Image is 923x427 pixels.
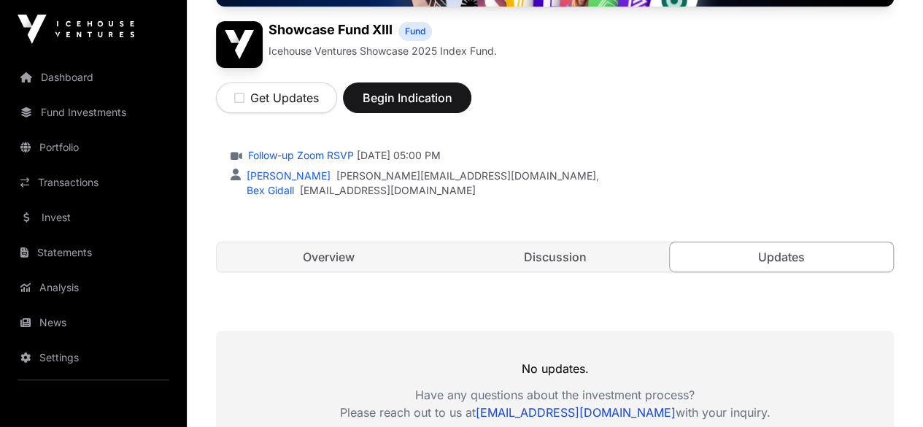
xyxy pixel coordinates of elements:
img: Showcase Fund XIII [216,21,263,68]
a: [PERSON_NAME] [244,169,331,182]
img: Icehouse Ventures Logo [18,15,134,44]
button: Begin Indication [343,82,471,113]
span: [DATE] 05:00 PM [357,148,441,163]
a: Fund Investments [12,96,175,128]
a: [EMAIL_ADDRESS][DOMAIN_NAME] [476,405,676,420]
span: Fund [405,26,425,37]
a: Updates [669,242,894,272]
a: Invest [12,201,175,234]
a: Begin Indication [343,97,471,112]
div: , [244,169,599,183]
a: [EMAIL_ADDRESS][DOMAIN_NAME] [300,183,476,198]
a: Transactions [12,166,175,199]
a: Bex Gidall [244,184,294,196]
a: [PERSON_NAME][EMAIL_ADDRESS][DOMAIN_NAME] [336,169,596,183]
a: Settings [12,342,175,374]
a: News [12,307,175,339]
a: Discussion [443,242,666,272]
span: Begin Indication [361,89,453,107]
a: Statements [12,236,175,269]
iframe: Chat Widget [850,357,923,427]
p: Icehouse Ventures Showcase 2025 Index Fund. [269,44,497,58]
button: Get Updates [216,82,337,113]
a: Dashboard [12,61,175,93]
a: Overview [217,242,440,272]
a: Analysis [12,272,175,304]
a: Portfolio [12,131,175,164]
nav: Tabs [217,242,893,272]
h1: Showcase Fund XIII [269,21,393,41]
a: Follow-up Zoom RSVP [245,148,354,163]
p: Have any questions about the investment process? Please reach out to us at with your inquiry. [216,386,894,421]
